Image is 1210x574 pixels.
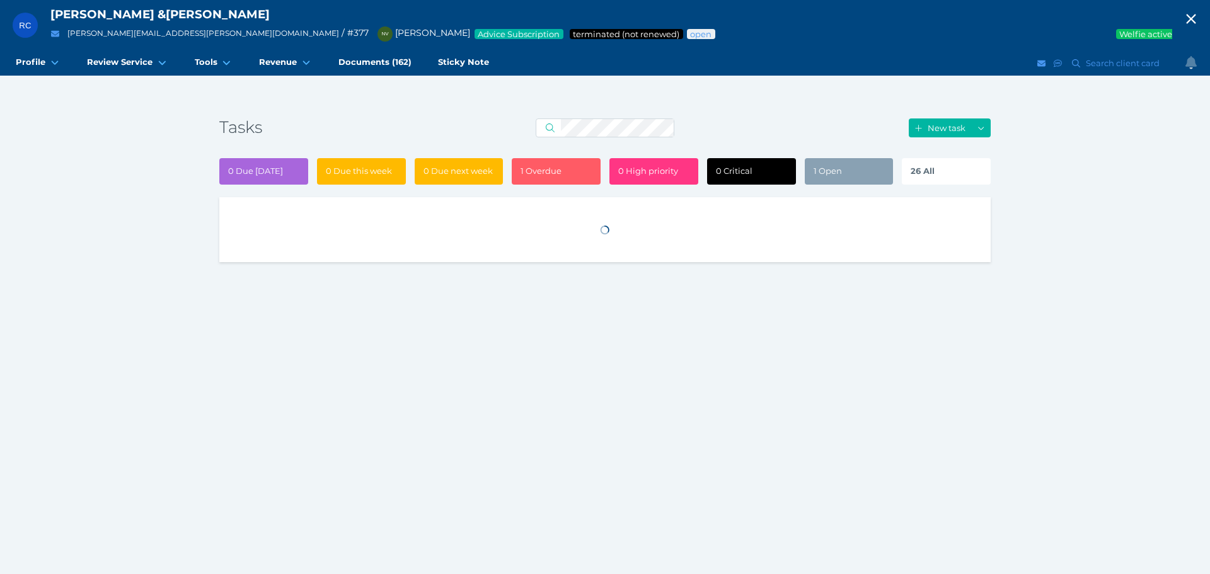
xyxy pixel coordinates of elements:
span: 0 High priority [618,166,678,176]
span: 0 Due this week [326,166,392,176]
span: 1 Overdue [521,166,562,176]
span: Advice Subscription [477,29,561,39]
span: 0 Due next week [423,166,493,176]
span: RC [19,21,31,30]
span: 26 All [911,166,935,176]
button: Search client card [1066,55,1166,71]
div: Richard Crane [13,13,38,38]
a: Documents (162) [325,50,425,76]
span: Service package status: Not renewed [572,29,681,39]
span: Documents (162) [338,57,412,67]
span: 1 Open [814,166,842,176]
h3: Tasks [219,117,476,139]
a: Revenue [246,50,325,76]
span: 0 Critical [716,166,752,176]
a: Profile [3,50,74,76]
a: Review Service [74,50,181,76]
button: Email [1035,55,1048,71]
span: Sticky Note [438,57,489,67]
button: SMS [1052,55,1064,71]
button: Email [47,26,63,42]
span: Welfie active [1119,29,1173,39]
span: Search client card [1083,58,1165,68]
span: Advice status: Review not yet booked in [689,29,713,39]
span: Review Service [87,57,153,67]
div: Nancy Vos [377,26,393,42]
span: Tools [195,57,217,67]
span: NV [381,31,388,37]
span: Profile [16,57,45,67]
a: [PERSON_NAME][EMAIL_ADDRESS][PERSON_NAME][DOMAIN_NAME] [67,28,339,38]
span: [PERSON_NAME] [50,7,154,21]
span: 0 Due [DATE] [228,166,283,176]
button: New task [909,118,972,137]
span: [PERSON_NAME] [371,27,470,38]
span: / # 377 [342,27,369,38]
span: Revenue [259,57,297,67]
span: New task [925,123,971,133]
span: & [PERSON_NAME] [158,7,270,21]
